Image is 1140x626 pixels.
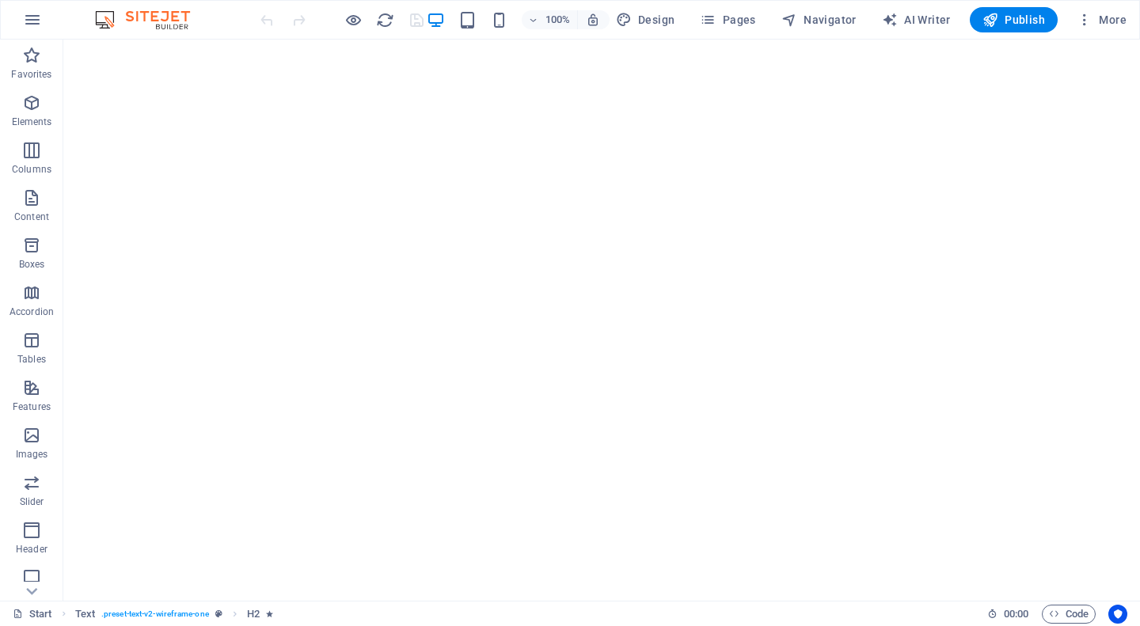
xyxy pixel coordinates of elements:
p: Features [13,400,51,413]
i: This element is a customizable preset [215,609,222,618]
nav: breadcrumb [75,605,274,624]
span: Design [616,12,675,28]
span: Click to select. Double-click to edit [247,605,260,624]
span: Code [1049,605,1089,624]
p: Columns [12,163,51,176]
p: Accordion [9,305,54,318]
h6: Session time [987,605,1029,624]
button: AI Writer [876,7,957,32]
button: Pages [693,7,762,32]
button: 100% [522,10,578,29]
h6: 100% [545,10,571,29]
button: Navigator [775,7,863,32]
span: Navigator [781,12,857,28]
p: Content [14,211,49,223]
span: . preset-text-v2-wireframe-one [101,605,209,624]
p: Header [16,543,47,556]
div: Design (Ctrl+Alt+Y) [610,7,682,32]
button: More [1070,7,1133,32]
span: AI Writer [882,12,951,28]
span: Pages [700,12,755,28]
i: On resize automatically adjust zoom level to fit chosen device. [586,13,600,27]
i: Element contains an animation [266,609,273,618]
button: Code [1042,605,1096,624]
button: Design [610,7,682,32]
p: Elements [12,116,52,128]
span: Click to select. Double-click to edit [75,605,95,624]
button: Usercentrics [1108,605,1127,624]
span: 00 00 [1004,605,1028,624]
i: Reload page [376,11,394,29]
span: More [1077,12,1127,28]
button: Click here to leave preview mode and continue editing [344,10,363,29]
button: reload [376,10,395,29]
span: Publish [982,12,1045,28]
p: Tables [17,353,46,366]
span: : [1015,608,1017,620]
button: Publish [970,7,1058,32]
img: Editor Logo [91,10,210,29]
p: Favorites [11,68,51,81]
p: Images [16,448,48,461]
p: Boxes [19,258,45,271]
p: Slider [20,495,44,508]
a: Click to cancel selection. Double-click to open Pages [13,605,52,624]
